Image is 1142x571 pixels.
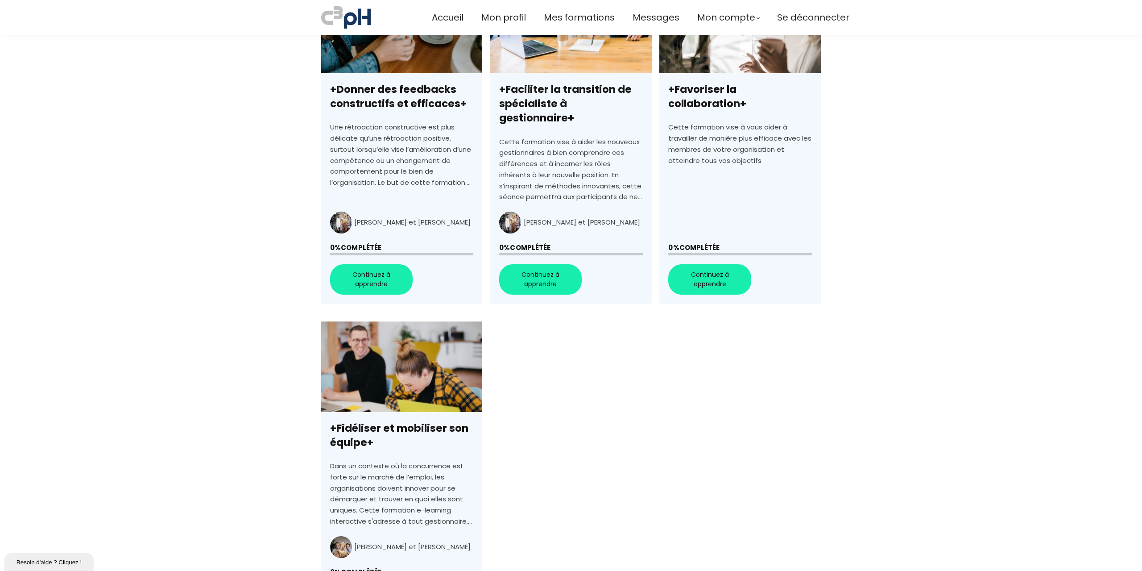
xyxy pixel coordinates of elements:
iframe: chat widget [4,551,95,571]
a: Se déconnecter [777,10,849,25]
a: Mon profil [481,10,526,25]
img: a70bc7685e0efc0bd0b04b3506828469.jpeg [321,4,371,30]
a: Accueil [432,10,463,25]
a: Mes formations [544,10,615,25]
span: Mon compte [697,10,755,25]
a: Messages [633,10,679,25]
